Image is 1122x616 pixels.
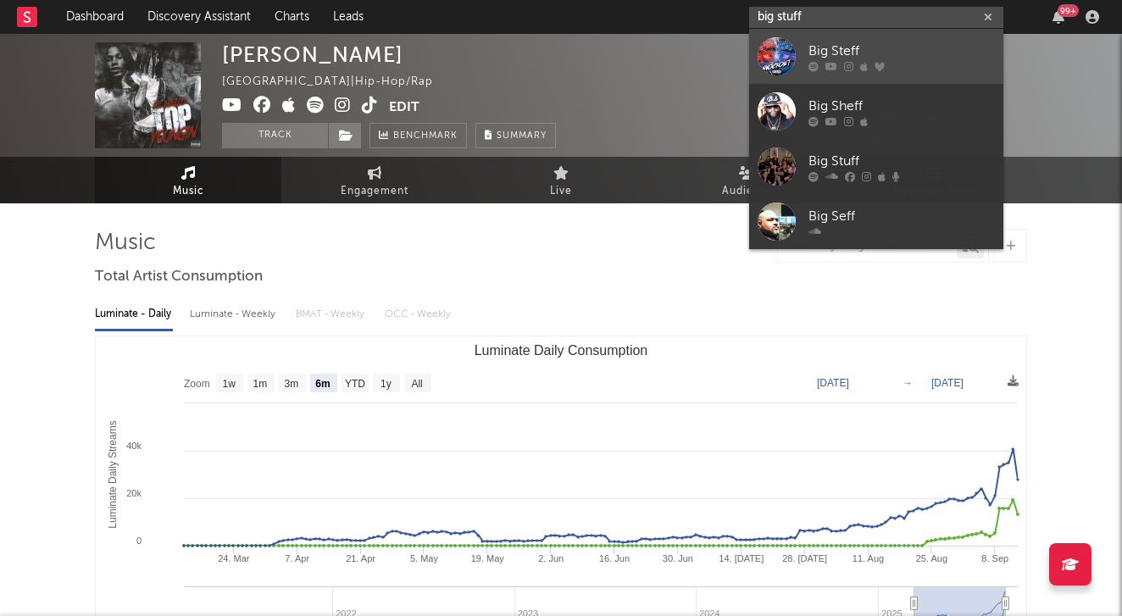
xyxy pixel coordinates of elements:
text: 20k [126,488,142,498]
text: 5. May [410,553,439,563]
a: Music [95,157,281,203]
div: [PERSON_NAME] [222,42,403,67]
text: 24. Mar [218,553,250,563]
a: Big Stuff [749,139,1003,194]
div: Big Steff [808,41,995,61]
text: 25. Aug [916,553,947,563]
text: 40k [126,441,142,451]
text: 30. Jun [663,553,693,563]
span: Engagement [341,181,408,202]
text: 7. Apr [285,553,309,563]
text: 21. Apr [346,553,375,563]
a: Engagement [281,157,468,203]
span: Live [550,181,572,202]
text: 11. Aug [853,553,884,563]
span: Total Artist Consumption [95,267,263,287]
span: Benchmark [393,126,458,147]
span: Audience [722,181,774,202]
button: Track [222,123,328,148]
div: Luminate - Daily [95,300,173,329]
input: Search for artists [749,7,1003,28]
text: 1w [223,378,236,390]
a: Big Steff [749,29,1003,84]
button: 99+ [1053,10,1064,24]
text: YTD [345,378,365,390]
a: Live [468,157,654,203]
span: Summary [497,131,547,141]
a: Big Seff [749,194,1003,249]
text: Luminate Daily Consumption [475,343,648,358]
text: 3m [285,378,299,390]
text: All [411,378,422,390]
text: 1m [253,378,268,390]
button: Summary [475,123,556,148]
div: [GEOGRAPHIC_DATA] | Hip-Hop/Rap [222,72,453,92]
div: Big Seff [808,206,995,226]
div: Big Sheff [808,96,995,116]
div: Big Stuff [808,151,995,171]
span: Music [173,181,204,202]
text: [DATE] [931,377,964,389]
text: → [903,377,913,389]
text: 0 [136,536,142,546]
text: 19. May [471,553,505,563]
text: [DATE] [817,377,849,389]
text: 2. Jun [538,553,564,563]
text: 28. [DATE] [782,553,827,563]
a: Benchmark [369,123,467,148]
text: 16. Jun [599,553,630,563]
text: 14. [DATE] [719,553,764,563]
text: 8. Sep [981,553,1008,563]
text: Luminate Daily Streams [107,420,119,528]
div: Luminate - Weekly [190,300,279,329]
button: Edit [389,97,419,118]
text: 6m [315,378,330,390]
a: Big Sheff [749,84,1003,139]
div: 99 + [1058,4,1079,17]
text: Zoom [184,378,210,390]
a: Audience [654,157,841,203]
text: 1y [380,378,392,390]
